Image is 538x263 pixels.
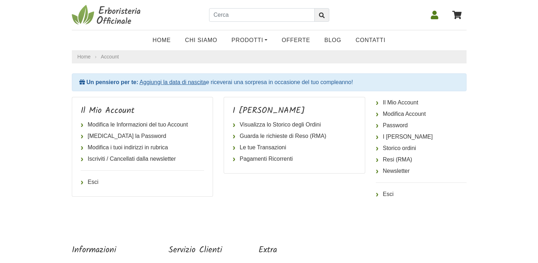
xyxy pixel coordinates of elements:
div: e riceverai una sorpresa in occasione del tuo compleanno! [72,73,467,91]
h5: Informazioni [72,245,132,256]
a: Esci [376,189,467,200]
h4: I [PERSON_NAME] [233,106,356,116]
h5: Servizio Clienti [169,245,222,256]
a: OFFERTE [275,33,317,47]
a: Esci [81,176,204,188]
a: Modifica le Informazioni del tuo Account [81,119,204,130]
a: Storico ordini [376,143,467,154]
a: Account [101,54,119,60]
a: Home [78,53,91,61]
a: Password [376,120,467,131]
strong: Un pensiero per te: [86,79,138,85]
h4: Il Mio Account [81,106,204,116]
nav: breadcrumb [72,50,467,63]
a: Il Mio Account [376,97,467,108]
a: Home [145,33,178,47]
a: Newsletter [376,165,467,177]
a: Chi Siamo [178,33,224,47]
a: Aggiungi la data di nascita [139,79,206,85]
a: Contatti [348,33,393,47]
a: [MEDICAL_DATA] la Password [81,130,204,142]
a: Guarda le richieste di Reso (RMA) [233,130,356,142]
img: Erboristeria Officinale [72,4,143,26]
input: Cerca [209,8,315,22]
a: Iscriviti / Cancellati dalla newsletter [81,153,204,165]
a: Prodotti [224,33,275,47]
a: I [PERSON_NAME] [376,131,467,143]
h5: Extra [259,245,305,256]
a: Blog [317,33,348,47]
a: Modifica i tuoi indirizzi in rubrica [81,142,204,153]
a: Pagamenti Ricorrenti [233,153,356,165]
a: Resi (RMA) [376,154,467,165]
a: Le tue Transazioni [233,142,356,153]
a: Visualizza lo Storico degli Ordini [233,119,356,130]
a: Modifica Account [376,108,467,120]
